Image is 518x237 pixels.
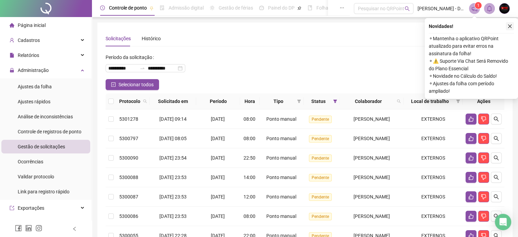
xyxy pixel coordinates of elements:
[211,136,225,141] span: [DATE]
[18,159,43,164] span: Ocorrências
[196,93,240,109] th: Período
[18,53,39,58] span: Relatórios
[143,99,147,103] span: search
[142,35,161,42] div: Histórico
[354,155,390,161] span: [PERSON_NAME]
[297,6,301,10] span: pushpin
[309,135,332,143] span: Pendente
[468,213,474,219] span: like
[309,154,332,162] span: Pendente
[354,116,390,122] span: [PERSON_NAME]
[25,225,32,232] span: linkedin
[429,35,514,57] span: ⚬ Mantenha o aplicativo QRPoint atualizado para evitar erros na assinatura da folha!
[481,194,486,199] span: dislike
[481,213,486,219] span: dislike
[481,116,486,122] span: dislike
[468,194,474,199] span: like
[354,194,390,199] span: [PERSON_NAME]
[499,3,509,14] img: 61969
[106,52,157,63] label: Período da solicitação
[406,98,453,105] span: Local de trabalho
[429,23,453,30] span: Novidades !
[210,5,215,10] span: sun
[354,136,390,141] span: [PERSON_NAME]
[456,99,460,103] span: filter
[18,189,69,194] span: Link para registro rápido
[309,174,332,181] span: Pendente
[354,213,390,219] span: [PERSON_NAME]
[35,225,42,232] span: instagram
[493,175,499,180] span: search
[429,57,514,72] span: ⚬ ⚠️ Suporte Via Chat Será Removido do Plano Essencial
[211,213,225,219] span: [DATE]
[159,213,186,219] span: [DATE] 23:53
[468,155,474,161] span: like
[244,175,255,180] span: 14:00
[307,98,330,105] span: Status
[262,98,294,105] span: Tipo
[404,187,463,207] td: EXTERNOS
[10,53,14,58] span: file
[259,5,264,10] span: dashboard
[493,194,499,199] span: search
[18,144,65,149] span: Gestão de solicitações
[119,136,138,141] span: 5300797
[18,129,81,134] span: Controle de registros de ponto
[10,38,14,43] span: user-add
[395,96,402,106] span: search
[109,5,147,11] span: Controle de ponto
[244,213,255,219] span: 08:00
[468,116,474,122] span: like
[266,194,296,199] span: Ponto manual
[466,98,502,105] div: Ações
[268,5,295,11] span: Painel do DP
[119,81,154,88] span: Selecionar todos
[140,65,145,71] span: swap-right
[100,5,105,10] span: clock-circle
[18,68,49,73] span: Administração
[240,93,260,109] th: Hora
[404,168,463,187] td: EXTERNOS
[18,174,54,179] span: Validar protocolo
[159,155,186,161] span: [DATE] 23:54
[159,194,186,199] span: [DATE] 23:53
[10,206,14,210] span: export
[72,226,77,231] span: left
[481,136,486,141] span: dislike
[266,136,296,141] span: Ponto manual
[481,155,486,161] span: dislike
[159,116,186,122] span: [DATE] 09:14
[119,175,138,180] span: 5300088
[266,175,296,180] span: Ponto manual
[493,116,499,122] span: search
[169,5,204,11] span: Admissão digital
[354,175,390,180] span: [PERSON_NAME]
[10,68,14,73] span: lock
[404,109,463,129] td: EXTERNOS
[18,205,44,211] span: Exportações
[244,155,255,161] span: 22:50
[119,116,138,122] span: 5301278
[159,175,186,180] span: [DATE] 23:53
[244,194,255,199] span: 12:00
[493,155,499,161] span: search
[244,136,255,141] span: 08:00
[429,80,514,95] span: ⚬ Ajustes da folha com período ampliado!
[18,99,50,104] span: Ajustes rápidos
[404,129,463,148] td: EXTERNOS
[481,175,486,180] span: dislike
[119,194,138,199] span: 5300087
[495,214,511,230] div: Open Intercom Messenger
[211,155,225,161] span: [DATE]
[18,114,73,119] span: Análise de inconsistências
[493,136,499,141] span: search
[244,116,255,122] span: 08:00
[429,72,514,80] span: ⚬ Novidade no Cálculo do Saldo!
[219,5,253,11] span: Gestão de férias
[316,5,360,11] span: Folha de pagamento
[309,193,332,201] span: Pendente
[140,65,145,71] span: to
[308,5,312,10] span: book
[106,35,131,42] div: Solicitações
[18,220,43,226] span: Integrações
